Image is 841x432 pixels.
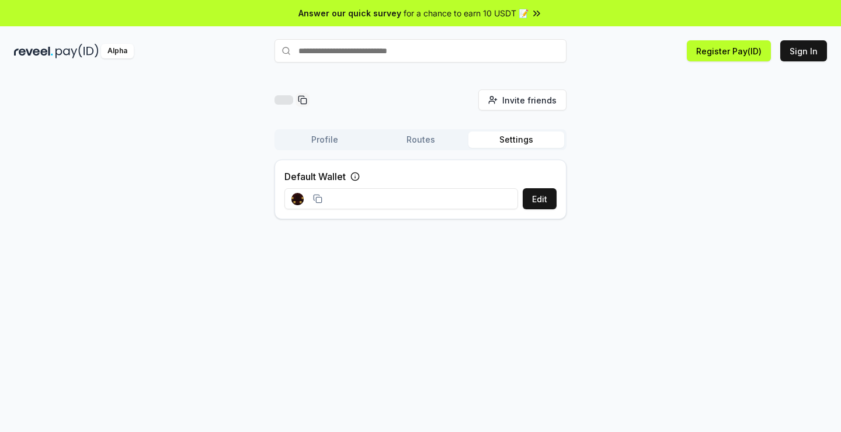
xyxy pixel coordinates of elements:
div: Alpha [101,44,134,58]
label: Default Wallet [284,170,346,184]
button: Routes [373,132,468,148]
span: Answer our quick survey [298,7,401,19]
span: Invite friends [502,94,557,106]
span: for a chance to earn 10 USDT 📝 [404,7,529,19]
img: pay_id [55,44,99,58]
button: Invite friends [478,89,567,110]
button: Profile [277,132,373,148]
button: Edit [523,188,557,209]
button: Sign In [780,40,827,61]
img: reveel_dark [14,44,53,58]
button: Settings [468,132,564,148]
button: Register Pay(ID) [687,40,771,61]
